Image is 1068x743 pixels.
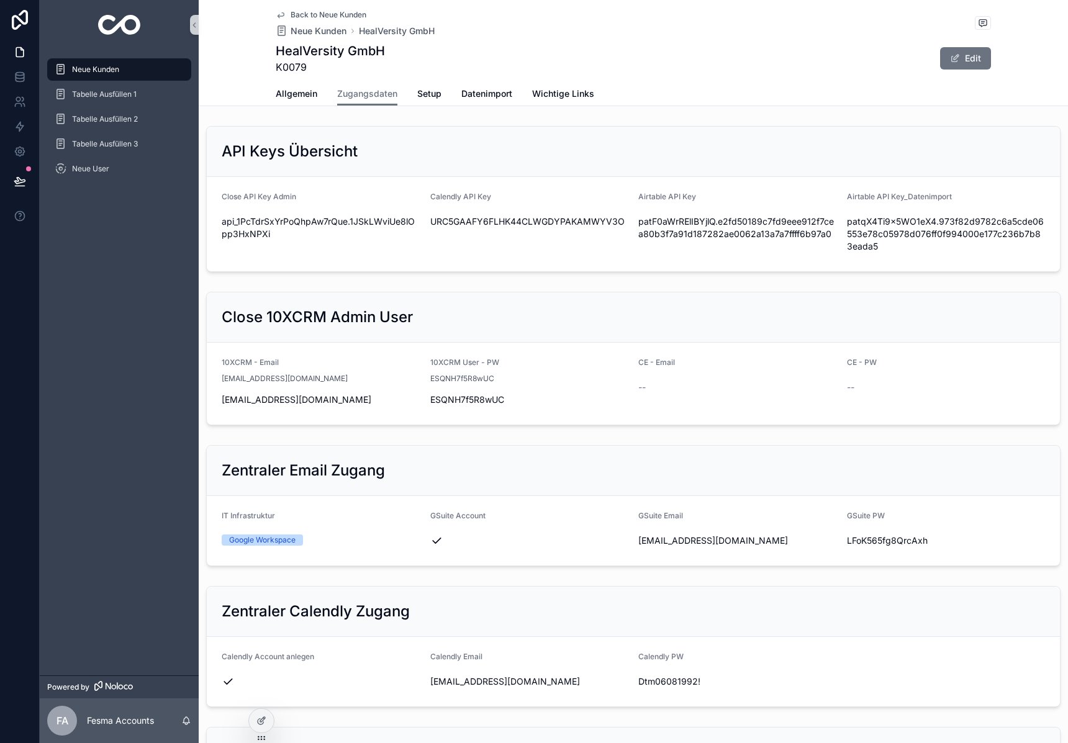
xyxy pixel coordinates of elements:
[638,652,684,661] span: Calendly PW
[222,601,410,621] h2: Zentraler Calendly Zugang
[638,534,837,547] span: [EMAIL_ADDRESS][DOMAIN_NAME]
[461,83,512,107] a: Datenimport
[222,307,413,327] h2: Close 10XCRM Admin User
[847,511,885,520] span: GSuite PW
[638,192,696,201] span: Airtable API Key
[40,675,199,698] a: Powered by
[276,10,366,20] a: Back to Neue Kunden
[291,25,346,37] span: Neue Kunden
[47,682,89,692] span: Powered by
[47,158,191,180] a: Neue User
[847,381,854,394] span: --
[276,83,317,107] a: Allgemein
[638,381,646,394] span: --
[276,60,385,74] span: K0079
[430,394,629,406] span: ESQNH7f5R8wUC
[276,25,346,37] a: Neue Kunden
[276,88,317,100] span: Allgemein
[222,358,279,367] span: 10XCRM - Email
[430,675,629,688] span: [EMAIL_ADDRESS][DOMAIN_NAME]
[532,88,594,100] span: Wichtige Links
[222,142,358,161] h2: API Keys Übersicht
[222,215,420,240] span: api_1PcTdrSxYrPoQhpAw7rQue.1JSkLWviUe8lOpp3HxNPXi
[638,358,675,367] span: CE - Email
[847,192,952,201] span: Airtable API Key_Datenimport
[98,15,141,35] img: App logo
[276,42,385,60] h1: HealVersity GmbH
[638,675,837,688] span: Dtm06081992!
[72,114,138,124] span: Tabelle Ausfüllen 2
[430,652,482,661] span: Calendly Email
[87,714,154,727] p: Fesma Accounts
[359,25,435,37] a: HealVersity GmbH
[47,58,191,81] a: Neue Kunden
[337,88,397,100] span: Zugangsdaten
[222,394,420,406] span: [EMAIL_ADDRESS][DOMAIN_NAME]
[57,713,68,728] span: FA
[337,83,397,106] a: Zugangsdaten
[940,47,991,70] button: Edit
[430,374,494,384] span: ESQNH7f5R8wUC
[638,511,683,520] span: GSuite Email
[72,164,109,174] span: Neue User
[229,534,296,546] div: Google Workspace
[430,215,629,228] span: URC5GAAFY6FLHK44CLWGDYPAKAMWYV3O
[847,215,1046,253] span: patqX4Ti9x5WO1eX4.973f82d9782c6a5cde06553e78c05978d076ff0f994000e177c236b7b83eada5
[222,511,275,520] span: IT Infrastruktur
[638,215,837,240] span: patF0aWrRElIBYjlQ.e2fd50189c7fd9eee912f7cea80b3f7a91d187282ae0062a13a7a7ffff6b97a0
[847,534,1046,547] span: LFoK565fg8QrcAxh
[40,50,199,196] div: scrollable content
[47,83,191,106] a: Tabelle Ausfüllen 1
[222,461,385,480] h2: Zentraler Email Zugang
[847,358,877,367] span: CE - PW
[532,83,594,107] a: Wichtige Links
[417,88,441,100] span: Setup
[47,133,191,155] a: Tabelle Ausfüllen 3
[222,374,348,384] span: [EMAIL_ADDRESS][DOMAIN_NAME]
[291,10,366,20] span: Back to Neue Kunden
[430,358,499,367] span: 10XCRM User - PW
[72,139,138,149] span: Tabelle Ausfüllen 3
[222,652,314,661] span: Calendly Account anlegen
[461,88,512,100] span: Datenimport
[47,108,191,130] a: Tabelle Ausfüllen 2
[72,65,119,74] span: Neue Kunden
[222,192,296,201] span: Close API Key Admin
[430,511,486,520] span: GSuite Account
[72,89,137,99] span: Tabelle Ausfüllen 1
[430,192,491,201] span: Calendly API Key
[417,83,441,107] a: Setup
